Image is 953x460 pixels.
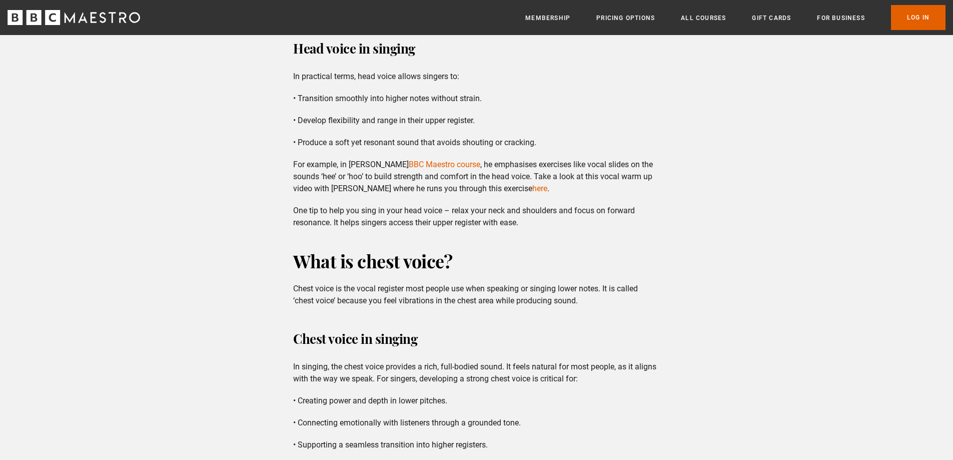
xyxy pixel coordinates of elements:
[293,115,660,127] p: • Develop flexibility and range in their upper register.
[293,205,660,229] p: One tip to help you sing in your head voice – relax your neck and shoulders and focus on forward ...
[817,13,864,23] a: For business
[293,361,660,385] p: In singing, the chest voice provides a rich, full-bodied sound. It feels natural for most people,...
[891,5,945,30] a: Log In
[293,283,660,307] p: Chest voice is the vocal register most people use when speaking or singing lower notes. It is cal...
[293,395,660,407] p: • Creating power and depth in lower pitches.
[681,13,726,23] a: All Courses
[293,249,660,273] h2: What is chest voice?
[532,184,547,193] a: here
[293,159,660,195] p: For example, in [PERSON_NAME] , he emphasises exercises like vocal slides on the sounds ‘hee’ or ...
[293,417,660,429] p: • Connecting emotionally with listeners through a grounded tone.
[525,13,570,23] a: Membership
[293,137,660,149] p: • Produce a soft yet resonant sound that avoids shouting or cracking.
[293,439,660,451] p: • Supporting a seamless transition into higher registers.
[752,13,791,23] a: Gift Cards
[293,71,660,83] p: In practical terms, head voice allows singers to:
[525,5,945,30] nav: Primary
[293,93,660,105] p: • Transition smoothly into higher notes without strain.
[8,10,140,25] svg: BBC Maestro
[293,330,417,347] strong: Chest voice in singing
[596,13,655,23] a: Pricing Options
[293,40,415,57] strong: Head voice in singing
[409,160,480,169] a: BBC Maestro course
